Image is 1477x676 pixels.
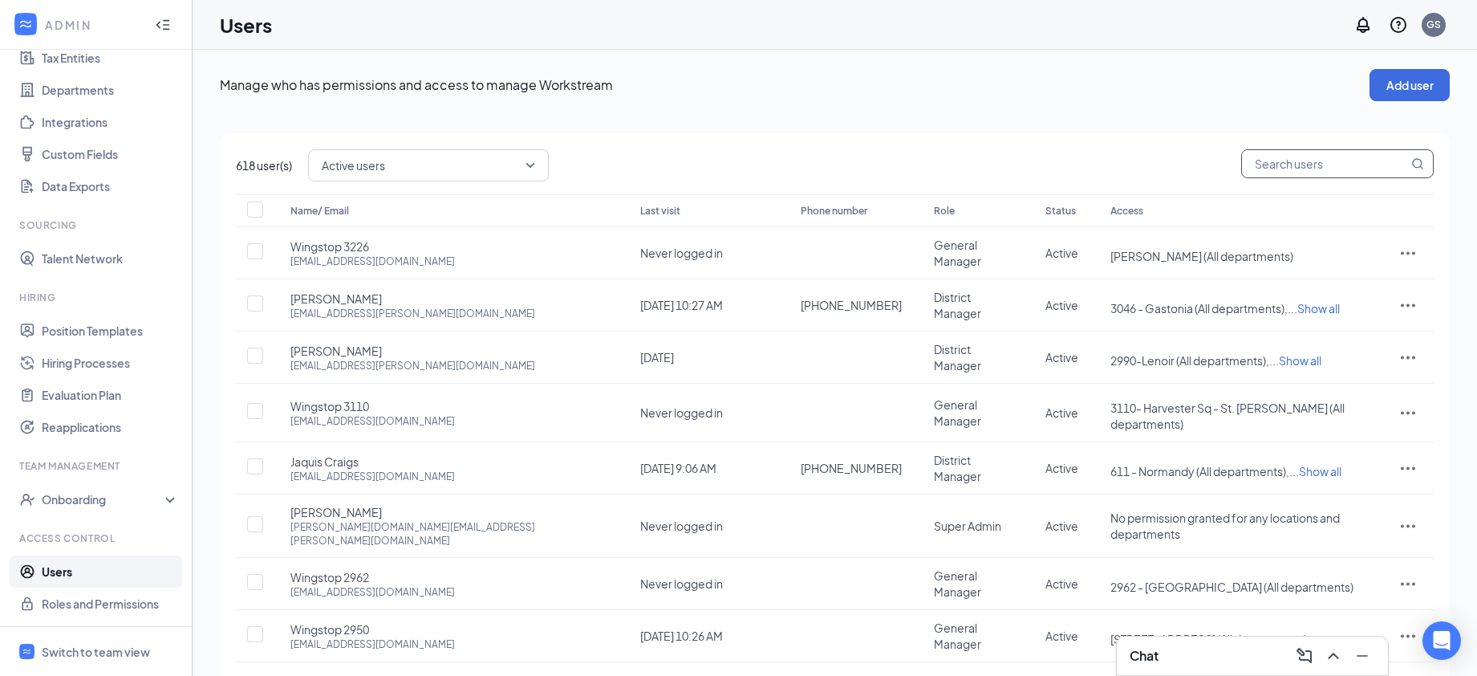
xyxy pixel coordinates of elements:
[290,454,359,470] span: Jaquis Craigs
[236,157,292,174] span: 618 user(s)
[640,629,723,643] span: [DATE] 10:26 AM
[1422,621,1461,660] div: Open Intercom Messenger
[42,106,179,138] a: Integrations
[1398,516,1418,536] svg: ActionsIcon
[934,342,981,373] span: District Manager
[220,11,272,39] h1: Users
[290,414,455,428] div: [EMAIL_ADDRESS][DOMAIN_NAME]
[1094,194,1382,227] th: Access
[290,359,535,373] div: [EMAIL_ADDRESS][PERSON_NAME][DOMAIN_NAME]
[1398,348,1418,367] svg: ActionsIcon
[934,397,981,428] span: General Manager
[640,298,723,312] span: [DATE] 10:27 AM
[1110,464,1289,478] span: 611 - Normandy (All departments),
[42,491,165,507] div: Onboarding
[1045,246,1078,260] span: Active
[19,491,35,507] svg: UserCheck
[1288,301,1340,316] span: ...
[290,621,369,637] span: Wingstop 2950
[1045,576,1078,591] span: Active
[290,520,608,548] div: [PERSON_NAME][DOMAIN_NAME][EMAIL_ADDRESS][PERSON_NAME][DOMAIN_NAME]
[290,585,455,599] div: [EMAIL_ADDRESS][DOMAIN_NAME]
[801,460,902,476] span: [PHONE_NUMBER]
[1279,353,1321,368] span: Show all
[220,76,1369,94] p: Manage who has permissions and access to manage Workstream
[1398,295,1418,315] svg: ActionsIcon
[1389,15,1408,35] svg: QuestionInfo
[322,153,385,177] span: Active users
[290,569,369,585] span: Wingstop 2962
[42,74,179,106] a: Departments
[42,644,150,660] div: Switch to team view
[1110,580,1353,594] span: 2962 - [GEOGRAPHIC_DATA] (All departments)
[42,138,179,170] a: Custom Fields
[640,405,723,420] span: Never logged in
[1321,643,1346,669] button: ChevronUp
[45,17,140,33] div: ADMIN
[42,242,179,275] a: Talent Network
[1295,646,1314,666] svg: ComposeMessage
[1045,350,1078,364] span: Active
[290,470,455,483] div: [EMAIL_ADDRESS][DOMAIN_NAME]
[42,170,179,202] a: Data Exports
[1353,15,1373,35] svg: Notifications
[42,588,179,620] a: Roles and Permissions
[290,291,382,307] span: [PERSON_NAME]
[290,307,535,320] div: [EMAIL_ADDRESS][PERSON_NAME][DOMAIN_NAME]
[1045,519,1078,533] span: Active
[1289,464,1341,478] span: ...
[42,556,179,588] a: Users
[19,218,176,232] div: Sourcing
[19,459,176,473] div: Team Management
[1045,461,1078,475] span: Active
[640,202,769,221] div: Last visit
[1029,194,1094,227] th: Status
[1299,464,1341,478] span: Show all
[1411,157,1424,170] svg: MagnifyingGlass
[290,504,382,520] span: [PERSON_NAME]
[934,202,1013,221] div: Role
[290,202,608,221] div: Name/ Email
[934,621,981,651] span: General Manager
[640,519,723,533] span: Never logged in
[155,17,171,33] svg: Collapse
[934,290,981,320] span: District Manager
[1045,629,1078,643] span: Active
[1045,298,1078,312] span: Active
[934,568,981,599] span: General Manager
[1242,150,1408,177] input: Search users
[1398,458,1418,478] svg: ActionsIcon
[1398,403,1418,422] svg: ActionsIcon
[19,531,176,545] div: Access control
[290,255,455,268] div: [EMAIL_ADDRESS][DOMAIN_NAME]
[801,297,902,313] span: [PHONE_NUMBER]
[42,315,179,347] a: Position Templates
[640,576,723,591] span: Never logged in
[1353,646,1372,666] svg: Minimize
[1297,301,1340,316] span: Show all
[785,194,918,227] th: Phone number
[1398,574,1418,593] svg: ActionsIcon
[1324,646,1343,666] svg: ChevronUp
[1292,643,1317,669] button: ComposeMessage
[42,411,179,443] a: Reapplications
[640,246,723,260] span: Never logged in
[640,350,674,364] span: [DATE]
[1110,511,1340,541] span: No permission granted for any locations and departments
[22,646,32,657] svg: WorkstreamLogo
[934,238,981,268] span: General Manager
[1130,647,1158,665] h3: Chat
[290,637,455,651] div: [EMAIL_ADDRESS][DOMAIN_NAME]
[1369,69,1450,101] button: Add user
[1426,18,1441,31] div: GS
[1398,243,1418,263] svg: ActionsIcon
[42,42,179,74] a: Tax Entities
[19,291,176,304] div: Hiring
[1045,405,1078,420] span: Active
[290,398,369,414] span: Wingstop 3110
[42,379,179,411] a: Evaluation Plan
[290,343,382,359] span: [PERSON_NAME]
[640,461,716,475] span: [DATE] 9:06 AM
[1110,632,1307,646] span: [STREET_ADDRESS] (All departments)
[18,16,34,32] svg: WorkstreamLogo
